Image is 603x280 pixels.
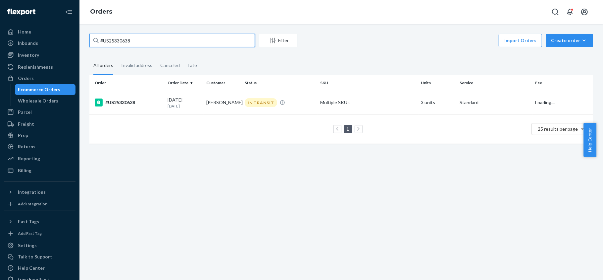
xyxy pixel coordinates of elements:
th: Service [457,75,532,91]
div: Integrations [18,189,46,195]
a: Inbounds [4,38,75,48]
div: Canceled [160,57,180,74]
button: Create order [546,34,593,47]
td: 3 units [419,91,457,114]
a: Orders [4,73,75,84]
a: Parcel [4,107,75,117]
div: Home [18,29,31,35]
a: Orders [90,8,112,15]
th: Status [242,75,318,91]
button: Open account menu [578,5,591,19]
div: Returns [18,143,35,150]
button: Help Center [583,123,596,157]
div: Replenishments [18,64,53,70]
a: Add Integration [4,200,75,208]
button: Filter [259,34,297,47]
div: Customer [206,80,240,86]
div: #US25330638 [95,99,162,106]
div: Inventory [18,52,39,58]
a: Help Center [4,263,75,273]
a: Inventory [4,50,75,60]
a: Billing [4,165,75,176]
td: [PERSON_NAME] [204,91,242,114]
div: Wholesale Orders [18,98,59,104]
button: Fast Tags [4,216,75,227]
div: Reporting [18,155,40,162]
div: Late [188,57,197,74]
div: Talk to Support [18,253,52,260]
a: Add Fast Tag [4,230,75,238]
a: Prep [4,130,75,141]
div: Fast Tags [18,218,39,225]
a: Reporting [4,153,75,164]
ol: breadcrumbs [85,2,118,22]
button: Integrations [4,187,75,197]
a: Talk to Support [4,251,75,262]
a: Home [4,27,75,37]
span: 25 results per page [538,126,578,132]
a: Replenishments [4,62,75,72]
a: Freight [4,119,75,129]
div: Ecommerce Orders [18,86,61,93]
div: Help Center [18,265,45,271]
a: Ecommerce Orders [15,84,76,95]
div: Inbounds [18,40,38,46]
th: Order [89,75,165,91]
a: Returns [4,141,75,152]
td: Multiple SKUs [318,91,419,114]
div: [DATE] [168,97,201,109]
div: Freight [18,121,34,127]
td: Loading.... [532,91,593,114]
div: Parcel [18,109,32,115]
div: Add Fast Tag [18,231,42,236]
div: IN TRANSIT [245,98,277,107]
div: Prep [18,132,28,139]
div: Filter [259,37,297,44]
div: Create order [551,37,588,44]
img: Flexport logo [7,9,35,15]
a: Settings [4,240,75,251]
div: All orders [93,57,113,75]
p: [DATE] [168,103,201,109]
button: Open Search Box [549,5,562,19]
div: Add Integration [18,201,47,207]
button: Open notifications [563,5,577,19]
div: Invalid address [121,57,152,74]
button: Import Orders [499,34,542,47]
th: Fee [532,75,593,91]
button: Close Navigation [62,5,75,19]
a: Page 1 is your current page [345,126,351,132]
div: Orders [18,75,34,82]
div: Settings [18,242,37,249]
p: Standard [460,99,530,106]
div: Billing [18,167,31,174]
a: Wholesale Orders [15,96,76,106]
th: Units [419,75,457,91]
th: SKU [318,75,419,91]
input: Search orders [89,34,255,47]
th: Order Date [165,75,204,91]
